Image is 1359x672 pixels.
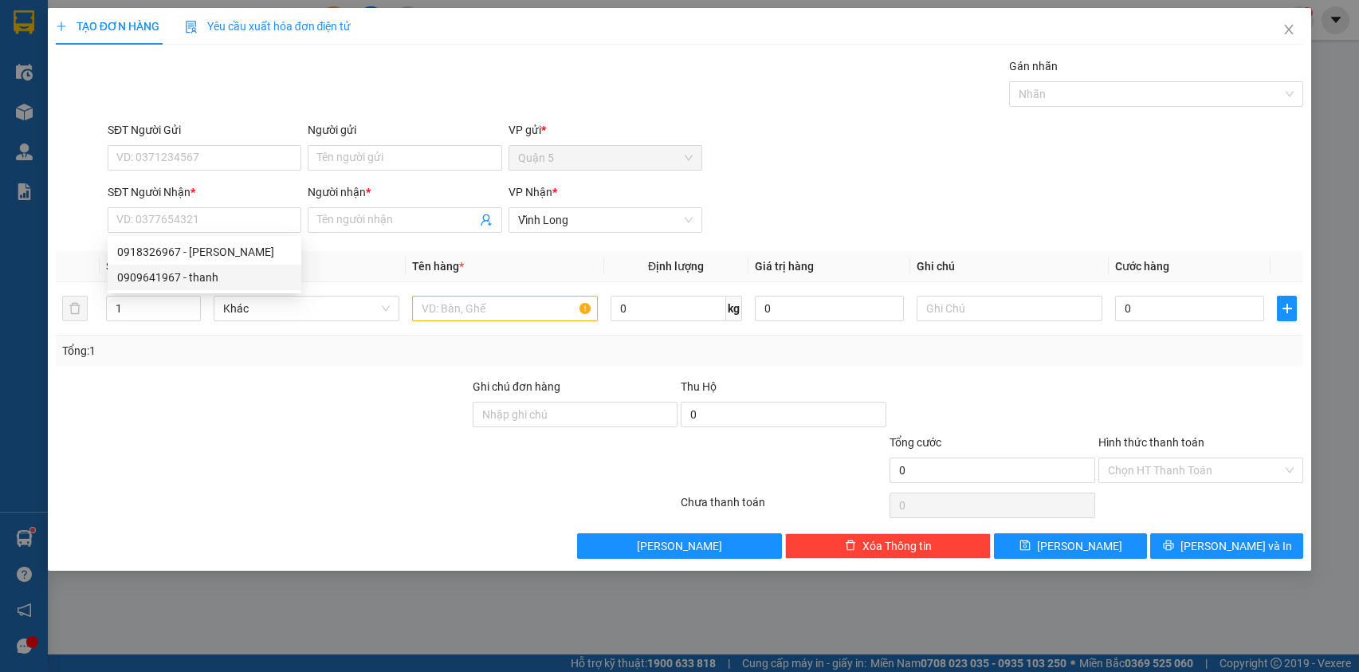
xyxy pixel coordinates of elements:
[108,239,301,265] div: 0918326967 - Tuyết Anh
[412,296,598,321] input: VD: Bàn, Ghế
[785,533,991,559] button: deleteXóa Thông tin
[1019,540,1031,552] span: save
[577,533,783,559] button: [PERSON_NAME]
[862,537,932,555] span: Xóa Thông tin
[1163,540,1174,552] span: printer
[845,540,856,552] span: delete
[509,186,552,198] span: VP Nhận
[473,402,678,427] input: Ghi chú đơn hàng
[62,342,525,360] div: Tổng: 1
[1267,8,1311,53] button: Close
[108,121,301,139] div: SĐT Người Gửi
[185,21,198,33] img: icon
[108,183,301,201] div: SĐT Người Nhận
[1180,537,1292,555] span: [PERSON_NAME] và In
[994,533,1147,559] button: save[PERSON_NAME]
[106,260,119,273] span: SL
[412,260,464,273] span: Tên hàng
[56,20,159,33] span: TẠO ĐƠN HÀNG
[1282,23,1295,36] span: close
[518,208,693,232] span: Vĩnh Long
[637,537,722,555] span: [PERSON_NAME]
[1115,260,1169,273] span: Cước hàng
[108,265,301,290] div: 0909641967 - thanh
[308,183,501,201] div: Người nhận
[726,296,742,321] span: kg
[1278,302,1296,315] span: plus
[755,296,905,321] input: 0
[1098,436,1204,449] label: Hình thức thanh toán
[56,21,67,32] span: plus
[480,214,493,226] span: user-add
[648,260,704,273] span: Định lượng
[890,436,941,449] span: Tổng cước
[679,493,888,521] div: Chưa thanh toán
[1277,296,1297,321] button: plus
[473,380,560,393] label: Ghi chú đơn hàng
[223,297,390,320] span: Khác
[755,260,814,273] span: Giá trị hàng
[681,380,717,393] span: Thu Hộ
[117,243,292,261] div: 0918326967 - [PERSON_NAME]
[1150,533,1303,559] button: printer[PERSON_NAME] và In
[62,296,88,321] button: delete
[185,20,352,33] span: Yêu cầu xuất hóa đơn điện tử
[509,121,702,139] div: VP gửi
[117,269,292,286] div: 0909641967 - thanh
[1009,60,1058,73] label: Gán nhãn
[910,251,1109,282] th: Ghi chú
[917,296,1102,321] input: Ghi Chú
[1037,537,1122,555] span: [PERSON_NAME]
[518,146,693,170] span: Quận 5
[308,121,501,139] div: Người gửi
